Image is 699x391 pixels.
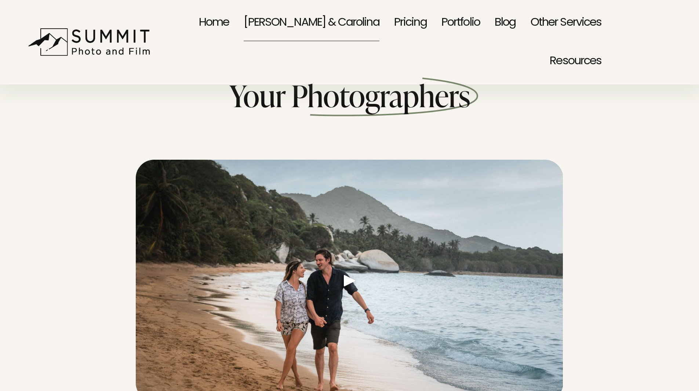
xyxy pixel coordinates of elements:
a: folder dropdown [550,42,601,81]
a: Blog [495,4,516,42]
a: [PERSON_NAME] & Carolina [244,4,379,42]
span: Resources [550,43,601,80]
a: Pricing [394,4,427,42]
a: Home [199,4,229,42]
a: folder dropdown [531,4,602,42]
span: Your Photographers [229,75,470,115]
span: Other Services [531,5,602,41]
a: Portfolio [441,4,480,42]
img: Summit Photo and Film [28,28,154,56]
